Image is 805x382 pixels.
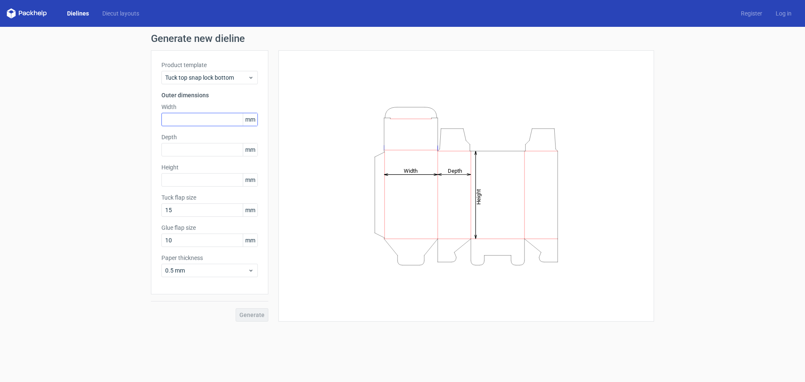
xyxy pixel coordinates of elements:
[404,167,418,174] tspan: Width
[161,103,258,111] label: Width
[161,254,258,262] label: Paper thickness
[165,73,248,82] span: Tuck top snap lock bottom
[734,9,769,18] a: Register
[161,223,258,232] label: Glue flap size
[243,113,257,126] span: mm
[243,174,257,186] span: mm
[165,266,248,275] span: 0.5 mm
[243,143,257,156] span: mm
[60,9,96,18] a: Dielines
[161,61,258,69] label: Product template
[769,9,798,18] a: Log in
[161,133,258,141] label: Depth
[161,91,258,99] h3: Outer dimensions
[475,189,482,204] tspan: Height
[448,167,462,174] tspan: Depth
[161,163,258,172] label: Height
[243,234,257,247] span: mm
[96,9,146,18] a: Diecut layouts
[151,34,654,44] h1: Generate new dieline
[243,204,257,216] span: mm
[161,193,258,202] label: Tuck flap size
